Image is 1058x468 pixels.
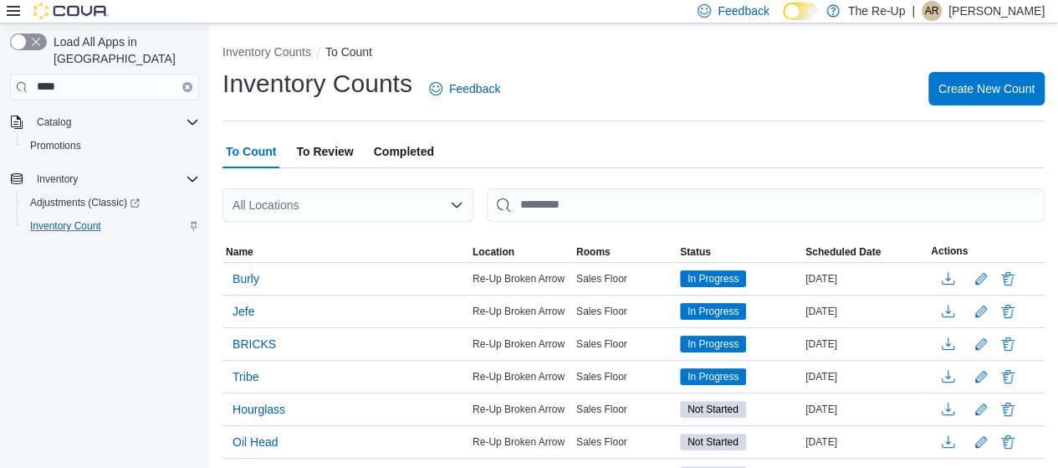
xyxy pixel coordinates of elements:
[422,72,507,105] a: Feedback
[30,112,78,132] button: Catalog
[233,303,254,320] span: Jefe
[226,364,265,389] button: Tribe
[30,169,199,189] span: Inventory
[805,245,881,259] span: Scheduled Date
[226,397,292,422] button: Hourglass
[680,303,746,320] span: In Progress
[802,432,928,452] div: [DATE]
[222,242,469,262] button: Name
[473,305,565,318] span: Re-Up Broken Arrow
[998,301,1018,321] button: Delete
[573,399,677,419] div: Sales Floor
[687,337,739,352] span: In Progress
[680,401,746,418] span: Not Started
[473,245,514,259] span: Location
[998,367,1018,387] button: Delete
[848,1,905,21] p: The Re-Up
[473,272,565,285] span: Re-Up Broken Arrow
[17,134,206,157] button: Promotions
[573,242,677,262] button: Rooms
[938,80,1035,97] span: Create New Count
[3,111,206,134] button: Catalog
[677,242,802,262] button: Status
[783,3,818,20] input: Dark Mode
[469,242,573,262] button: Location
[998,269,1018,289] button: Delete
[931,244,968,258] span: Actions
[687,435,739,450] span: Not Started
[487,188,1045,222] input: This is a search bar. After typing your query, hit enter to filter the results lower in the page.
[687,271,739,286] span: In Progress
[30,219,101,233] span: Inventory Count
[473,337,565,351] span: Re-Up Broken Arrow
[222,45,311,59] button: Inventory Counts
[47,33,199,67] span: Load All Apps in [GEOGRAPHIC_DATA]
[233,401,285,418] span: Hourglass
[30,112,199,132] span: Catalog
[802,301,928,321] div: [DATE]
[576,245,611,259] span: Rooms
[33,3,109,19] img: Cova
[222,67,412,100] h1: Inventory Counts
[971,364,991,389] button: Edit count details
[23,136,88,156] a: Promotions
[23,193,199,213] span: Adjustments (Classic)
[37,116,71,129] span: Catalog
[948,1,1045,21] p: [PERSON_NAME]
[928,72,1045,105] button: Create New Count
[450,198,463,212] button: Open list of options
[233,336,276,352] span: BRICKS
[687,402,739,417] span: Not Started
[23,216,108,236] a: Inventory Count
[233,270,259,287] span: Burly
[925,1,939,21] span: AR
[802,269,928,289] div: [DATE]
[37,172,78,186] span: Inventory
[971,299,991,324] button: Edit count details
[226,245,253,259] span: Name
[23,193,146,213] a: Adjustments (Classic)
[226,266,266,291] button: Burly
[802,367,928,387] div: [DATE]
[680,434,746,450] span: Not Started
[680,368,746,385] span: In Progress
[680,270,746,287] span: In Progress
[374,135,434,168] span: Completed
[573,432,677,452] div: Sales Floor
[573,269,677,289] div: Sales Floor
[802,399,928,419] div: [DATE]
[998,334,1018,354] button: Delete
[226,429,284,455] button: Oil Head
[922,1,942,21] div: Aaron Remington
[971,332,991,357] button: Edit count details
[802,334,928,354] div: [DATE]
[23,216,199,236] span: Inventory Count
[182,82,192,92] button: Clear input
[998,399,1018,419] button: Delete
[325,45,372,59] button: To Count
[687,369,739,384] span: In Progress
[680,245,711,259] span: Status
[473,435,565,449] span: Re-Up Broken Arrow
[233,434,278,450] span: Oil Head
[233,368,258,385] span: Tribe
[17,214,206,238] button: Inventory Count
[912,1,915,21] p: |
[222,44,1045,64] nav: An example of EuiBreadcrumbs
[680,336,746,352] span: In Progress
[573,334,677,354] div: Sales Floor
[226,299,261,324] button: Jefe
[30,139,81,152] span: Promotions
[30,169,84,189] button: Inventory
[17,191,206,214] a: Adjustments (Classic)
[10,104,199,281] nav: Complex example
[296,135,353,168] span: To Review
[971,429,991,455] button: Edit count details
[971,397,991,422] button: Edit count details
[3,167,206,191] button: Inventory
[802,242,928,262] button: Scheduled Date
[718,3,769,19] span: Feedback
[473,403,565,416] span: Re-Up Broken Arrow
[226,332,283,357] button: BRICKS
[473,370,565,383] span: Re-Up Broken Arrow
